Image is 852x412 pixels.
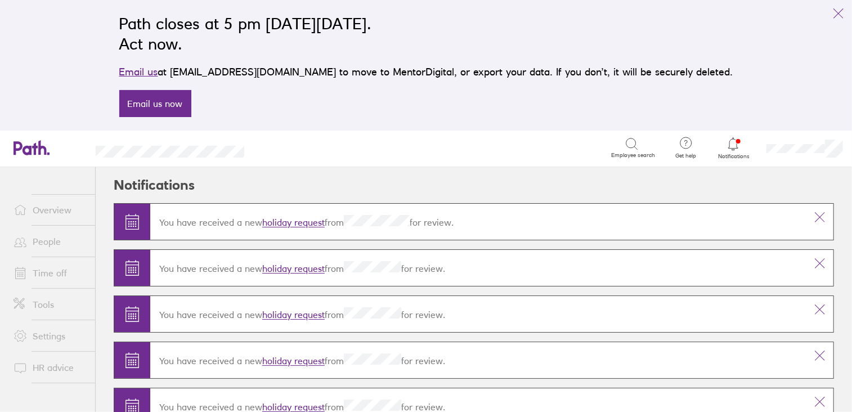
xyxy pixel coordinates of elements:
a: Notifications [715,136,752,160]
a: HR advice [5,356,95,379]
span: Employee search [611,152,655,159]
a: holiday request [262,310,325,321]
div: Search [275,142,303,153]
span: Notifications [715,153,752,160]
a: Email us [119,66,158,78]
span: Get help [667,153,704,159]
a: holiday request [262,263,325,275]
p: You have received a new from for review. [159,215,797,228]
p: You have received a new from for review. [159,353,797,366]
a: People [5,230,95,253]
h2: Notifications [114,167,195,203]
p: You have received a new from for review. [159,261,797,274]
a: Time off [5,262,95,284]
a: holiday request [262,217,325,229]
p: at [EMAIL_ADDRESS][DOMAIN_NAME] to move to MentorDigital, or export your data. If you don’t, it w... [119,64,733,80]
a: Overview [5,199,95,221]
a: Tools [5,293,95,316]
p: You have received a new from for review. [159,307,797,320]
a: Email us now [119,90,191,117]
h2: Path closes at 5 pm [DATE][DATE]. Act now. [119,14,733,54]
a: holiday request [262,356,325,367]
a: Settings [5,325,95,347]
